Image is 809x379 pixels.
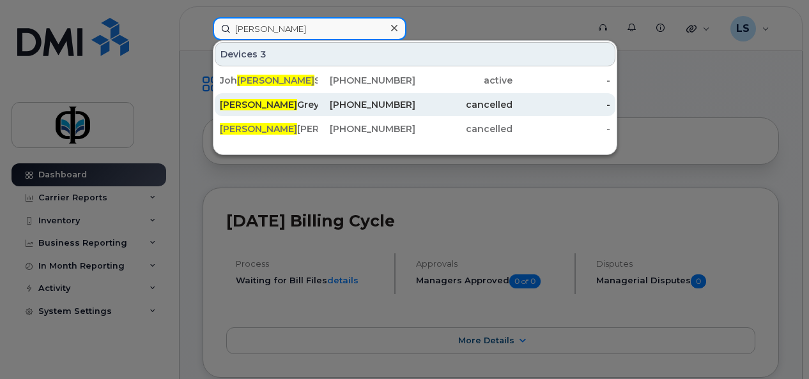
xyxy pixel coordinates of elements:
[512,123,610,135] div: -
[512,74,610,87] div: -
[512,98,610,111] div: -
[220,99,297,110] span: [PERSON_NAME]
[215,42,615,66] div: Devices
[415,123,513,135] div: cancelled
[318,74,415,87] div: [PHONE_NUMBER]
[220,98,318,111] div: Grey
[415,74,513,87] div: active
[220,123,297,135] span: [PERSON_NAME]
[237,75,314,86] span: [PERSON_NAME]
[215,117,615,140] a: [PERSON_NAME][PERSON_NAME][PHONE_NUMBER]cancelled-
[318,123,415,135] div: [PHONE_NUMBER]
[215,93,615,116] a: [PERSON_NAME]Grey[PHONE_NUMBER]cancelled-
[215,69,615,92] a: Joh[PERSON_NAME]Shynkaruk[PHONE_NUMBER]active-
[220,74,318,87] div: Joh Shynkaruk
[220,123,318,135] div: [PERSON_NAME]
[415,98,513,111] div: cancelled
[260,48,266,61] span: 3
[318,98,415,111] div: [PHONE_NUMBER]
